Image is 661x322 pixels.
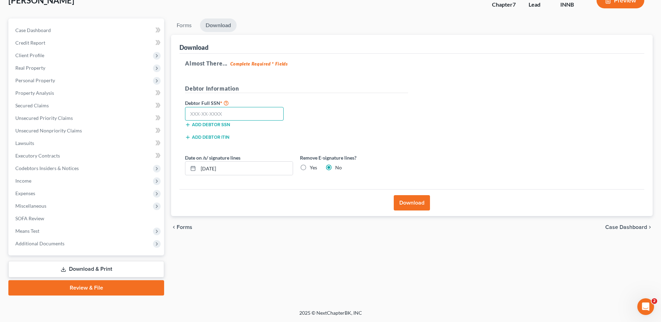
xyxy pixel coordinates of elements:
[310,164,317,171] label: Yes
[15,128,82,133] span: Unsecured Nonpriority Claims
[8,280,164,296] a: Review & File
[132,309,529,322] div: 2025 © NextChapterBK, INC
[10,112,164,124] a: Unsecured Priority Claims
[15,77,55,83] span: Personal Property
[10,124,164,137] a: Unsecured Nonpriority Claims
[15,90,54,96] span: Property Analysis
[185,84,408,93] h5: Debtor Information
[15,240,64,246] span: Additional Documents
[15,40,45,46] span: Credit Report
[300,154,408,161] label: Remove E-signature lines?
[10,37,164,49] a: Credit Report
[605,224,647,230] span: Case Dashboard
[10,212,164,225] a: SOFA Review
[560,1,585,9] div: INNB
[637,298,654,315] iframe: Intercom live chat
[198,162,293,175] input: MM/DD/YYYY
[15,165,79,171] span: Codebtors Insiders & Notices
[200,18,237,32] a: Download
[10,24,164,37] a: Case Dashboard
[335,164,342,171] label: No
[15,228,39,234] span: Means Test
[605,224,653,230] a: Case Dashboard chevron_right
[10,87,164,99] a: Property Analysis
[185,122,230,128] button: Add debtor SSN
[185,154,240,161] label: Date on /s/ signature lines
[179,43,208,52] div: Download
[647,224,653,230] i: chevron_right
[230,61,288,67] strong: Complete Required * Fields
[652,298,657,304] span: 2
[513,1,516,8] span: 7
[185,135,229,140] button: Add debtor ITIN
[185,107,284,121] input: XXX-XX-XXXX
[15,153,60,159] span: Executory Contracts
[177,224,192,230] span: Forms
[15,52,44,58] span: Client Profile
[8,261,164,277] a: Download & Print
[171,224,177,230] i: chevron_left
[492,1,517,9] div: Chapter
[15,102,49,108] span: Secured Claims
[171,18,197,32] a: Forms
[171,224,202,230] button: chevron_left Forms
[15,203,46,209] span: Miscellaneous
[15,27,51,33] span: Case Dashboard
[185,59,639,68] h5: Almost There...
[15,115,73,121] span: Unsecured Priority Claims
[10,99,164,112] a: Secured Claims
[15,65,45,71] span: Real Property
[529,1,549,9] div: Lead
[394,195,430,210] button: Download
[15,190,35,196] span: Expenses
[182,99,297,107] label: Debtor Full SSN
[15,140,34,146] span: Lawsuits
[15,215,44,221] span: SOFA Review
[15,178,31,184] span: Income
[10,137,164,149] a: Lawsuits
[10,149,164,162] a: Executory Contracts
